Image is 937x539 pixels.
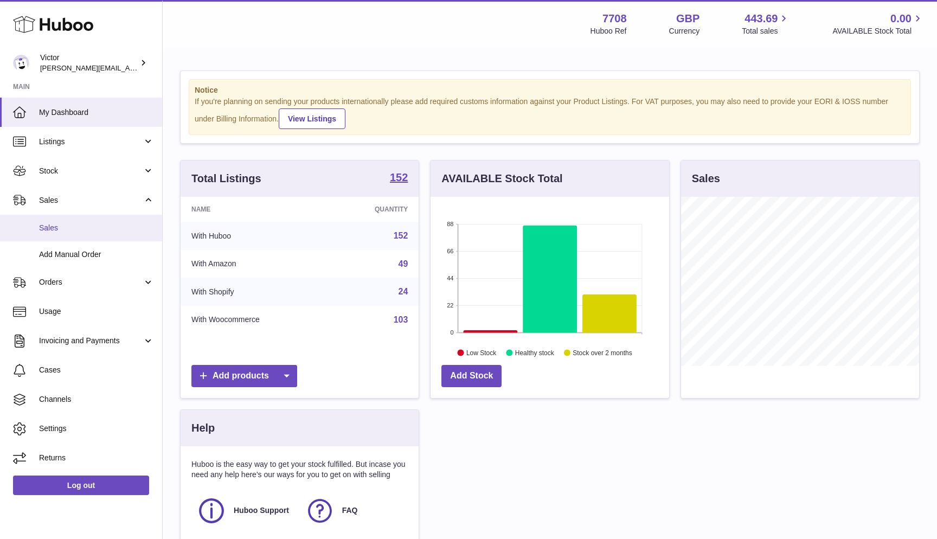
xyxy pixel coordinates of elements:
text: Low Stock [466,349,497,356]
h3: Total Listings [191,171,261,186]
div: If you're planning on sending your products internationally please add required customs informati... [195,97,905,129]
strong: 152 [390,172,408,183]
span: 443.69 [745,11,778,26]
text: 0 [451,329,454,336]
a: 443.69 Total sales [742,11,790,36]
p: Huboo is the easy way to get your stock fulfilled. But incase you need any help here's our ways f... [191,459,408,480]
td: With Huboo [181,222,329,250]
a: View Listings [279,108,345,129]
div: Currency [669,26,700,36]
a: 103 [394,315,408,324]
h3: AVAILABLE Stock Total [441,171,562,186]
a: 152 [394,231,408,240]
td: With Amazon [181,250,329,278]
text: 44 [447,275,454,281]
a: 49 [399,259,408,268]
span: Listings [39,137,143,147]
a: 152 [390,172,408,185]
span: Invoicing and Payments [39,336,143,346]
text: 88 [447,221,454,227]
text: 66 [447,248,454,254]
span: Add Manual Order [39,249,154,260]
div: Huboo Ref [591,26,627,36]
strong: 7708 [602,11,627,26]
span: Usage [39,306,154,317]
div: Victor [40,53,138,73]
text: 22 [447,302,454,309]
span: Settings [39,424,154,434]
h3: Help [191,421,215,435]
h3: Sales [692,171,720,186]
a: 24 [399,287,408,296]
a: Log out [13,476,149,495]
th: Name [181,197,329,222]
td: With Woocommerce [181,306,329,334]
span: Channels [39,394,154,405]
span: Orders [39,277,143,287]
a: Add products [191,365,297,387]
text: Healthy stock [515,349,555,356]
a: 0.00 AVAILABLE Stock Total [832,11,924,36]
span: Sales [39,223,154,233]
span: [PERSON_NAME][EMAIL_ADDRESS][DOMAIN_NAME] [40,63,217,72]
span: 0.00 [890,11,912,26]
text: Stock over 2 months [573,349,632,356]
span: Sales [39,195,143,206]
img: victor@erbology.co [13,55,29,71]
strong: Notice [195,85,905,95]
span: Returns [39,453,154,463]
span: My Dashboard [39,107,154,118]
span: Huboo Support [234,505,289,516]
span: FAQ [342,505,358,516]
th: Quantity [329,197,419,222]
td: With Shopify [181,278,329,306]
span: Cases [39,365,154,375]
a: FAQ [305,496,403,525]
strong: GBP [676,11,699,26]
span: Total sales [742,26,790,36]
a: Huboo Support [197,496,294,525]
a: Add Stock [441,365,502,387]
span: Stock [39,166,143,176]
span: AVAILABLE Stock Total [832,26,924,36]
